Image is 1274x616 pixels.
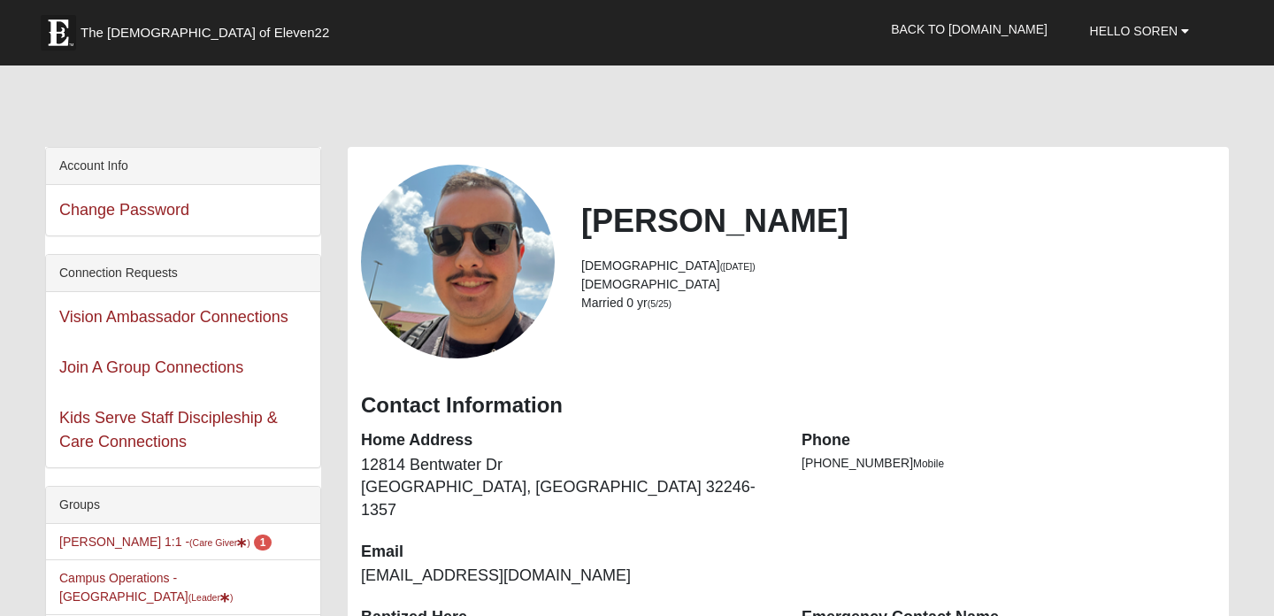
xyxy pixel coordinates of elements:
[361,541,775,564] dt: Email
[59,409,278,450] a: Kids Serve Staff Discipleship & Care Connections
[361,429,775,452] dt: Home Address
[189,537,250,548] small: (Care Giver )
[59,535,272,549] a: [PERSON_NAME] 1:1 -(Care Giver) 1
[581,275,1216,294] li: [DEMOGRAPHIC_DATA]
[1090,24,1178,38] span: Hello Soren
[1077,9,1202,53] a: Hello Soren
[878,7,1061,51] a: Back to [DOMAIN_NAME]
[254,535,272,551] span: number of pending members
[81,24,329,42] span: The [DEMOGRAPHIC_DATA] of Eleven22
[581,294,1216,312] li: Married 0 yr
[188,592,234,603] small: (Leader )
[802,429,1216,452] dt: Phone
[720,261,756,272] small: ([DATE])
[361,165,555,358] a: View Fullsize Photo
[648,298,672,309] small: (5/25)
[59,308,288,326] a: Vision Ambassador Connections
[46,487,320,524] div: Groups
[802,454,1216,473] li: [PHONE_NUMBER]
[59,358,243,376] a: Join A Group Connections
[59,571,233,604] a: Campus Operations - [GEOGRAPHIC_DATA](Leader)
[59,201,189,219] a: Change Password
[361,454,775,522] dd: 12814 Bentwater Dr [GEOGRAPHIC_DATA], [GEOGRAPHIC_DATA] 32246-1357
[361,393,1216,419] h3: Contact Information
[46,255,320,292] div: Connection Requests
[581,257,1216,275] li: [DEMOGRAPHIC_DATA]
[913,458,944,470] span: Mobile
[32,6,386,50] a: The [DEMOGRAPHIC_DATA] of Eleven22
[581,202,1216,240] h2: [PERSON_NAME]
[361,565,775,588] dd: [EMAIL_ADDRESS][DOMAIN_NAME]
[41,15,76,50] img: Eleven22 logo
[46,148,320,185] div: Account Info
